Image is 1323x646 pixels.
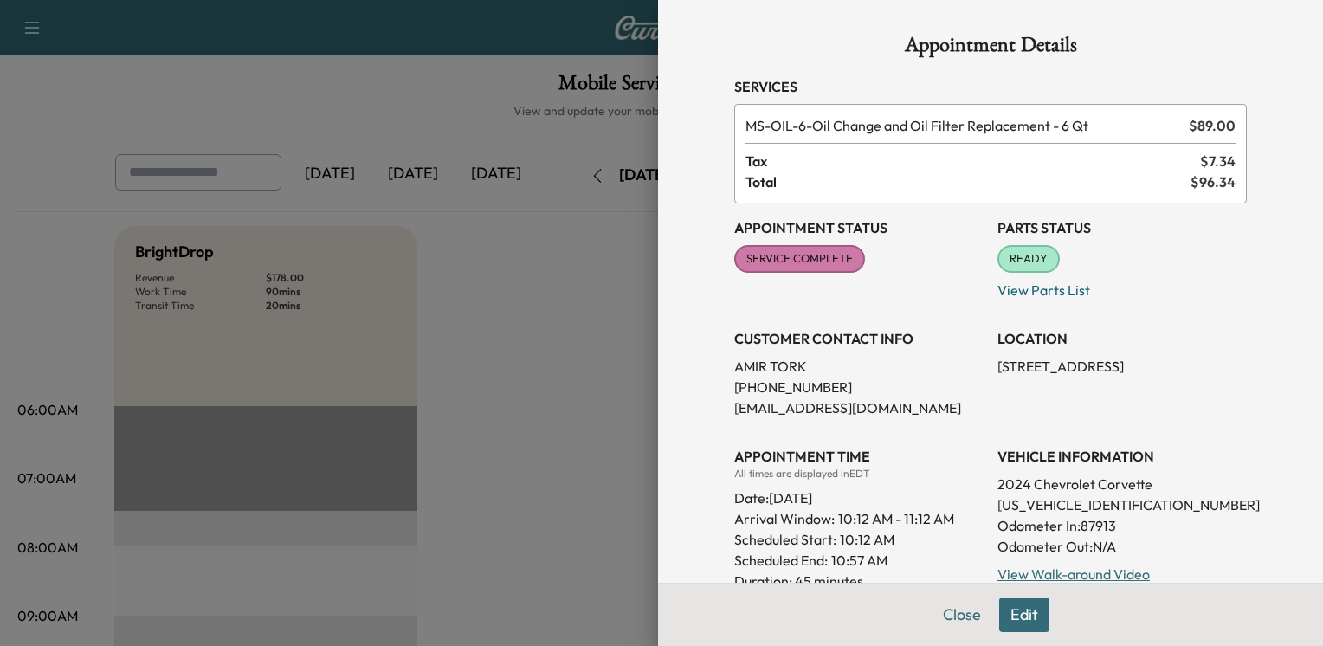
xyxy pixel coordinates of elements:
[745,115,1182,136] span: Oil Change and Oil Filter Replacement - 6 Qt
[736,250,863,268] span: SERVICE COMPLETE
[734,446,984,467] h3: APPOINTMENT TIME
[1200,151,1236,171] span: $ 7.34
[745,151,1200,171] span: Tax
[932,598,992,632] button: Close
[734,550,828,571] p: Scheduled End:
[734,328,984,349] h3: CUSTOMER CONTACT INFO
[734,397,984,418] p: [EMAIL_ADDRESS][DOMAIN_NAME]
[999,598,1049,632] button: Edit
[734,377,984,397] p: [PHONE_NUMBER]
[734,76,1247,97] h3: Services
[734,35,1247,62] h1: Appointment Details
[734,481,984,508] div: Date: [DATE]
[1189,115,1236,136] span: $ 89.00
[997,494,1247,515] p: [US_VEHICLE_IDENTIFICATION_NUMBER]
[745,171,1191,192] span: Total
[997,474,1247,494] p: 2024 Chevrolet Corvette
[734,217,984,238] h3: Appointment Status
[997,328,1247,349] h3: LOCATION
[997,356,1247,377] p: [STREET_ADDRESS]
[840,529,894,550] p: 10:12 AM
[838,508,954,529] span: 10:12 AM - 11:12 AM
[997,446,1247,467] h3: VEHICLE INFORMATION
[999,250,1058,268] span: READY
[734,571,984,591] p: Duration: 45 minutes
[997,536,1247,557] p: Odometer Out: N/A
[997,217,1247,238] h3: Parts Status
[1191,171,1236,192] span: $ 96.34
[734,467,984,481] div: All times are displayed in EDT
[734,356,984,377] p: AMIR TORK
[734,529,836,550] p: Scheduled Start:
[997,515,1247,536] p: Odometer In: 87913
[734,508,984,529] p: Arrival Window:
[997,273,1247,300] p: View Parts List
[831,550,887,571] p: 10:57 AM
[997,565,1150,583] a: View Walk-around Video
